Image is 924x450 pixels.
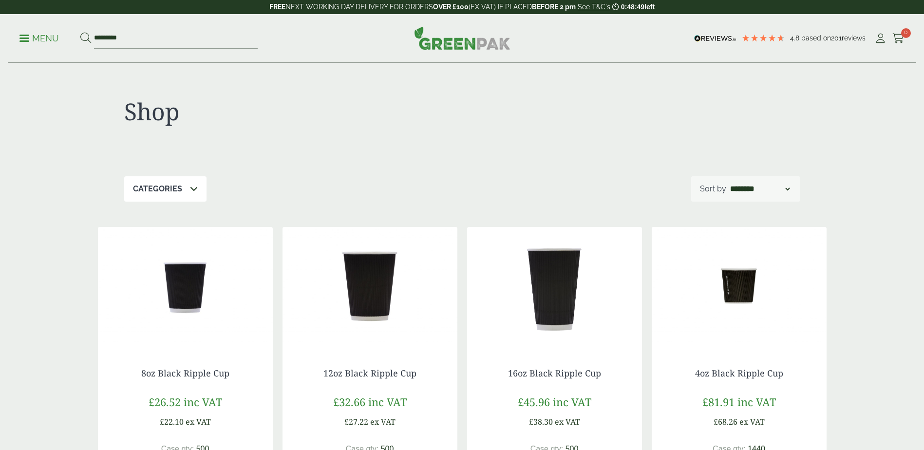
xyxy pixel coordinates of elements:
a: 8oz Black Ripple Cup [141,367,229,379]
img: GreenPak Supplies [414,26,510,50]
img: 8oz Black Ripple Cup -0 [98,227,273,349]
span: £81.91 [702,394,735,409]
span: inc VAT [368,394,407,409]
strong: FREE [269,3,285,11]
span: £26.52 [149,394,181,409]
span: left [644,3,655,11]
p: Categories [133,183,182,195]
strong: OVER £100 [433,3,469,11]
span: inc VAT [184,394,222,409]
img: 12oz Black Ripple Cup-0 [283,227,457,349]
span: ex VAT [555,416,580,427]
p: Menu [19,33,59,44]
span: Based on [801,34,831,42]
select: Shop order [728,183,792,195]
img: 4oz Black Ripple Cup-0 [652,227,827,349]
a: 16oz Black Ripple Cup [508,367,601,379]
h1: Shop [124,97,462,126]
strong: BEFORE 2 pm [532,3,576,11]
span: inc VAT [553,394,591,409]
span: 0:48:49 [621,3,644,11]
span: £32.66 [333,394,365,409]
span: 0 [901,28,911,38]
span: £45.96 [518,394,550,409]
p: Sort by [700,183,726,195]
img: REVIEWS.io [694,35,736,42]
div: 4.79 Stars [741,34,785,42]
i: Cart [892,34,905,43]
a: 12oz Black Ripple Cup [323,367,416,379]
span: reviews [842,34,866,42]
span: 201 [831,34,842,42]
a: See T&C's [578,3,610,11]
span: inc VAT [737,394,776,409]
span: £22.10 [160,416,184,427]
img: 16oz Black Ripple Cup-0 [467,227,642,349]
span: ex VAT [739,416,765,427]
a: 0 [892,31,905,46]
span: £38.30 [529,416,553,427]
span: 4.8 [790,34,801,42]
span: ex VAT [186,416,211,427]
span: £68.26 [714,416,737,427]
span: £27.22 [344,416,368,427]
i: My Account [874,34,886,43]
a: Menu [19,33,59,42]
span: ex VAT [370,416,396,427]
a: 4oz Black Ripple Cup [695,367,783,379]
